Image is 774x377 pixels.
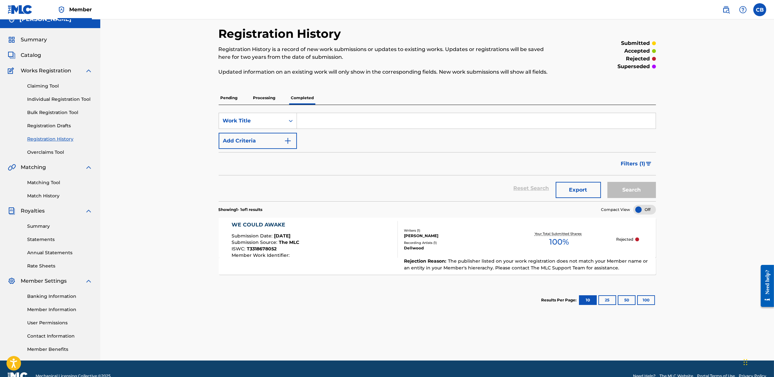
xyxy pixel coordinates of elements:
a: Bulk Registration Tool [27,109,93,116]
img: expand [85,67,93,75]
p: Rejected [616,236,633,242]
button: Export [556,182,601,198]
a: Registration History [27,136,93,142]
p: Updated information on an existing work will only show in the corresponding fields. New work subm... [219,68,555,76]
p: Results Per Page: [541,297,578,303]
span: Works Registration [21,67,71,75]
a: Contact Information [27,333,93,340]
div: [PERSON_NAME] [404,233,502,239]
div: Dellwood [404,245,502,251]
span: Rejection Reason : [404,258,448,264]
a: WE COULD AWAKESubmission Date:[DATE]Submission Source:The MLCISWC:T3318678052Member Work Identifi... [219,218,656,275]
a: Claiming Tool [27,83,93,89]
img: Catalog [8,51,16,59]
span: T3318678052 [247,246,277,252]
a: Match History [27,193,93,199]
p: Pending [219,91,240,105]
span: Matching [21,163,46,171]
div: WE COULD AWAKE [232,221,299,229]
img: Works Registration [8,67,16,75]
a: Overclaims Tool [27,149,93,156]
p: Showing 1 - 1 of 1 results [219,207,263,213]
span: Filters ( 1 ) [621,160,646,168]
a: Member Benefits [27,346,93,353]
img: help [739,6,747,14]
span: ISWC : [232,246,247,252]
a: Annual Statements [27,249,93,256]
div: Help [736,3,749,16]
img: expand [85,163,93,171]
a: Individual Registration Tool [27,96,93,103]
span: Catalog [21,51,41,59]
span: [DATE] [274,233,290,239]
iframe: Chat Widget [629,117,774,377]
img: Summary [8,36,16,44]
h2: Registration History [219,26,344,41]
img: search [722,6,730,14]
img: 9d2ae6d4665cec9f34b9.svg [284,137,292,145]
p: Completed [289,91,316,105]
img: Royalties [8,207,16,215]
a: Statements [27,236,93,243]
a: Summary [27,223,93,230]
div: User Menu [753,3,766,16]
img: MLC Logo [8,5,33,14]
a: Matching Tool [27,179,93,186]
p: submitted [621,39,650,47]
p: Your Total Submitted Shares: [535,231,583,236]
button: 50 [618,295,636,305]
div: Recording Artists ( 1 ) [404,240,502,245]
a: SummarySummary [8,36,47,44]
span: Member Work Identifier : [232,252,291,258]
span: Compact View [601,207,630,213]
button: 10 [579,295,597,305]
span: Submission Date : [232,233,274,239]
p: Registration History is a record of new work submissions or updates to existing works. Updates or... [219,46,555,61]
img: Top Rightsholder [58,6,65,14]
a: Banking Information [27,293,93,300]
p: rejected [626,55,650,63]
span: Submission Source : [232,239,279,245]
form: Search Form [219,113,656,201]
span: The publisher listed on your work registration does not match your Member name or an entity in yo... [404,258,648,271]
span: Summary [21,36,47,44]
p: superseded [618,63,650,70]
span: 100 % [549,236,569,248]
span: Royalties [21,207,45,215]
div: Writers ( 1 ) [404,228,502,233]
img: expand [85,207,93,215]
a: Member Information [27,306,93,313]
a: CatalogCatalog [8,51,41,59]
button: Filters (1) [617,156,656,172]
img: expand [85,277,93,285]
div: Work Title [223,117,281,125]
p: Processing [251,91,278,105]
span: The MLC [279,239,299,245]
a: Public Search [720,3,733,16]
img: Member Settings [8,277,16,285]
button: 25 [598,295,616,305]
a: Rate Sheets [27,263,93,269]
div: Drag [744,352,747,372]
a: Registration Drafts [27,122,93,129]
img: Matching [8,163,16,171]
p: accepted [625,47,650,55]
span: Member [69,6,92,13]
iframe: Resource Center [756,260,774,312]
span: Member Settings [21,277,67,285]
a: User Permissions [27,319,93,326]
button: Add Criteria [219,133,297,149]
